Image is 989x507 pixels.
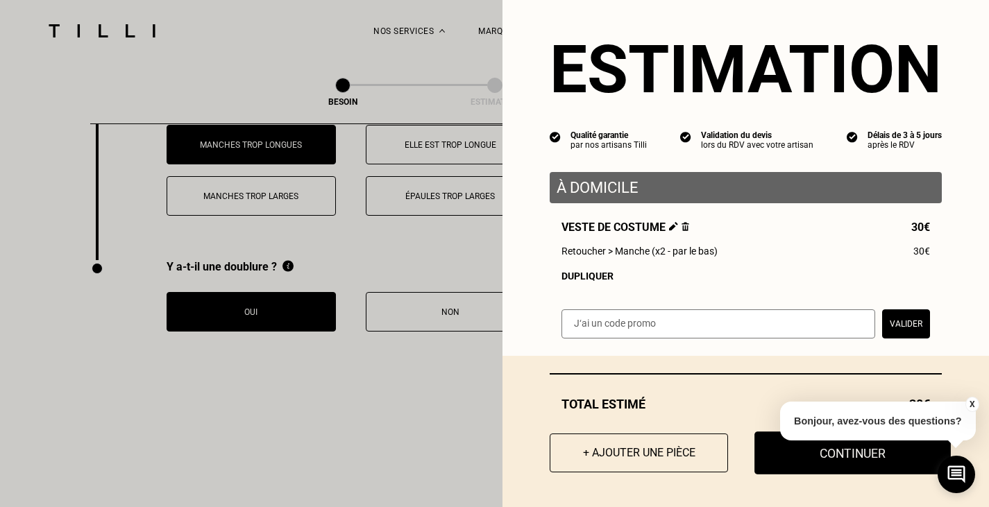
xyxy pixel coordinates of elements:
[780,402,976,440] p: Bonjour, avez-vous des questions?
[868,140,942,150] div: après le RDV
[682,222,689,231] img: Supprimer
[701,140,813,150] div: lors du RDV avec votre artisan
[550,397,942,411] div: Total estimé
[550,130,561,143] img: icon list info
[669,222,678,231] img: Éditer
[550,31,942,108] section: Estimation
[868,130,942,140] div: Délais de 3 à 5 jours
[561,309,875,338] input: J‘ai un code promo
[754,431,951,474] button: Continuer
[911,221,930,234] span: 30€
[561,270,930,282] div: Dupliquer
[701,130,813,140] div: Validation du devis
[913,246,930,257] span: 30€
[847,130,858,143] img: icon list info
[882,309,930,338] button: Valider
[557,179,935,196] p: À domicile
[561,246,718,257] span: Retoucher > Manche (x2 - par le bas)
[561,221,689,234] span: Veste de costume
[570,130,647,140] div: Qualité garantie
[550,433,728,472] button: + Ajouter une pièce
[965,397,979,412] button: X
[680,130,691,143] img: icon list info
[570,140,647,150] div: par nos artisans Tilli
